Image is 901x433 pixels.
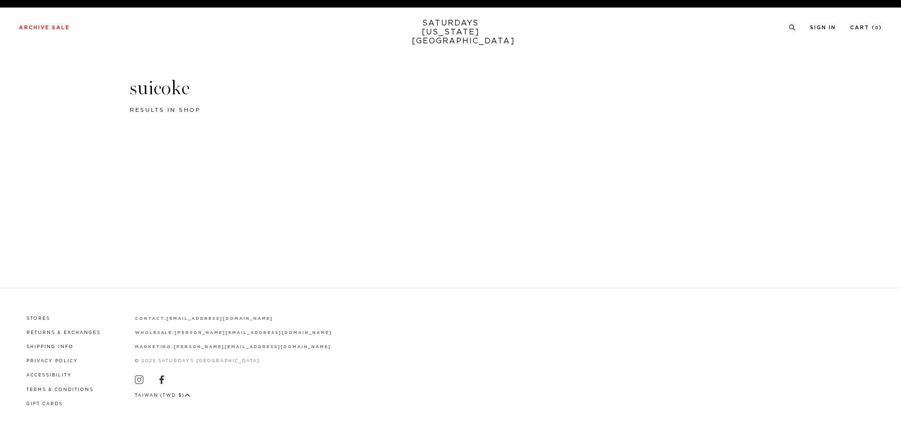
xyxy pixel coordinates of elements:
[26,316,50,321] a: Stores
[135,316,167,321] strong: contact:
[135,358,332,365] p: © 2025 Saturdays [GEOGRAPHIC_DATA]
[130,107,201,113] span: results in shop
[167,316,273,321] a: [EMAIL_ADDRESS][DOMAIN_NAME]
[130,76,771,100] h3: suicoke
[19,25,70,30] a: Archive Sale
[26,402,63,406] a: Gift Cards
[810,25,836,30] a: Sign In
[135,331,175,335] strong: wholesale:
[135,345,174,349] strong: marketing:
[875,26,879,30] small: 0
[26,345,74,349] a: Shipping Info
[26,373,72,377] a: Accessibility
[26,331,100,335] a: Returns & Exchanges
[412,19,490,46] a: SATURDAYS[US_STATE][GEOGRAPHIC_DATA]
[135,392,191,399] button: Taiwan (TWD $)
[26,359,78,363] a: Privacy Policy
[26,388,93,392] a: Terms & Conditions
[174,345,331,349] a: [PERSON_NAME][EMAIL_ADDRESS][DOMAIN_NAME]
[175,331,332,335] a: [PERSON_NAME][EMAIL_ADDRESS][DOMAIN_NAME]
[850,25,882,30] a: Cart (0)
